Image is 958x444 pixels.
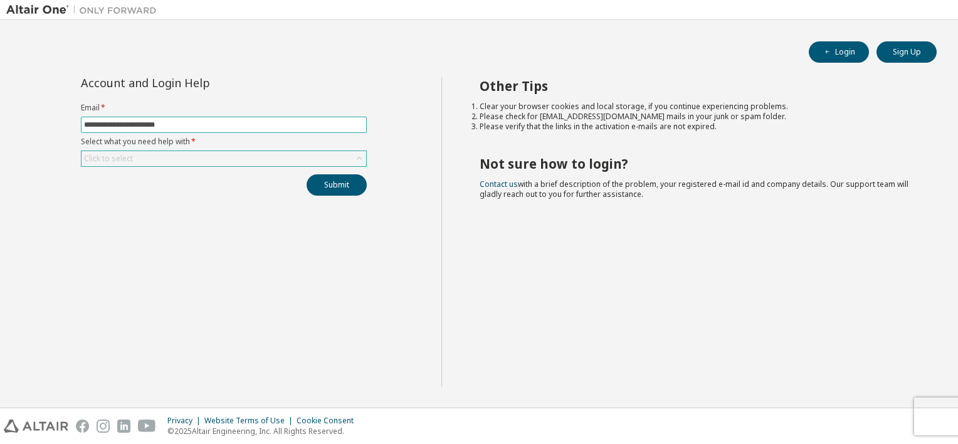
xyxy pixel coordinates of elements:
[117,420,130,433] img: linkedin.svg
[167,416,204,426] div: Privacy
[480,112,915,122] li: Please check for [EMAIL_ADDRESS][DOMAIN_NAME] mails in your junk or spam folder.
[4,420,68,433] img: altair_logo.svg
[809,41,869,63] button: Login
[76,420,89,433] img: facebook.svg
[84,154,133,164] div: Click to select
[82,151,366,166] div: Click to select
[480,102,915,112] li: Clear your browser cookies and local storage, if you continue experiencing problems.
[81,103,367,113] label: Email
[480,78,915,94] h2: Other Tips
[876,41,937,63] button: Sign Up
[167,426,361,436] p: © 2025 Altair Engineering, Inc. All Rights Reserved.
[81,78,310,88] div: Account and Login Help
[480,122,915,132] li: Please verify that the links in the activation e-mails are not expired.
[480,179,518,189] a: Contact us
[97,420,110,433] img: instagram.svg
[297,416,361,426] div: Cookie Consent
[307,174,367,196] button: Submit
[480,179,908,199] span: with a brief description of the problem, your registered e-mail id and company details. Our suppo...
[81,137,367,147] label: Select what you need help with
[138,420,156,433] img: youtube.svg
[480,156,915,172] h2: Not sure how to login?
[204,416,297,426] div: Website Terms of Use
[6,4,163,16] img: Altair One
